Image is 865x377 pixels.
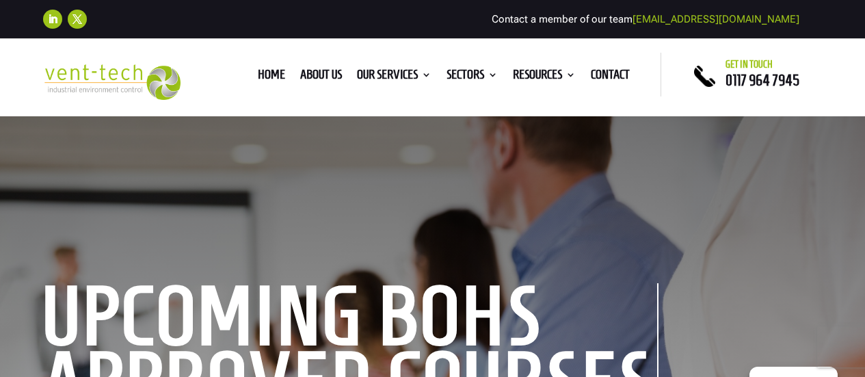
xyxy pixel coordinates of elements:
[43,64,180,99] img: 2023-09-27T08_35_16.549ZVENT-TECH---Clear-background
[357,70,431,85] a: Our Services
[68,10,87,29] a: Follow on X
[633,13,799,25] a: [EMAIL_ADDRESS][DOMAIN_NAME]
[513,70,576,85] a: Resources
[726,59,773,70] span: Get in touch
[492,13,799,25] span: Contact a member of our team
[447,70,498,85] a: Sectors
[300,70,342,85] a: About us
[726,72,799,88] a: 0117 964 7945
[591,70,630,85] a: Contact
[258,70,285,85] a: Home
[43,10,62,29] a: Follow on LinkedIn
